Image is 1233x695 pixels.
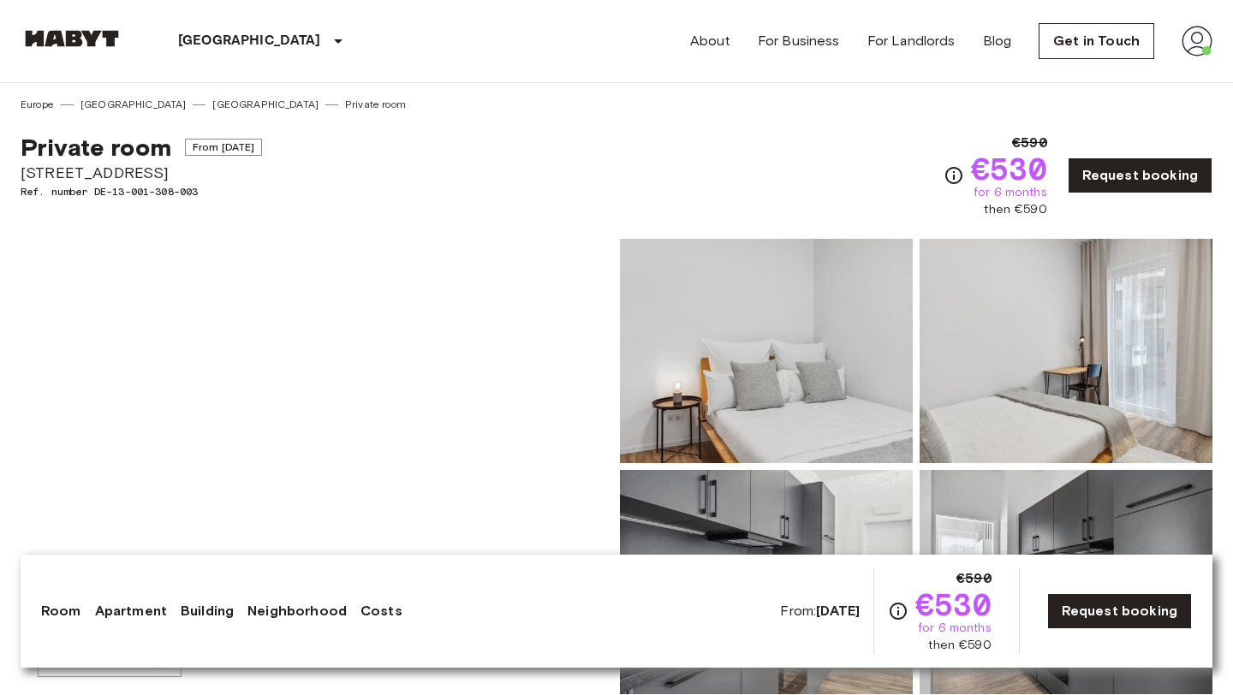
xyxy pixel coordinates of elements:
[21,30,123,47] img: Habyt
[80,97,187,112] a: [GEOGRAPHIC_DATA]
[983,31,1012,51] a: Blog
[816,603,860,619] b: [DATE]
[971,153,1047,184] span: €530
[780,602,860,621] span: From:
[21,133,171,162] span: Private room
[1012,133,1047,153] span: €590
[758,31,840,51] a: For Business
[21,239,613,694] img: Marketing picture of unit DE-13-001-308-003
[690,31,730,51] a: About
[984,201,1046,218] span: then €590
[21,162,262,184] span: [STREET_ADDRESS]
[360,601,402,621] a: Costs
[95,601,167,621] a: Apartment
[956,568,992,589] span: €590
[345,97,406,112] a: Private room
[620,239,913,463] img: Picture of unit DE-13-001-308-003
[41,601,81,621] a: Room
[944,165,964,186] svg: Check cost overview for full price breakdown. Please note that discounts apply to new joiners onl...
[928,637,991,654] span: then €590
[181,601,234,621] a: Building
[21,97,54,112] a: Europe
[888,601,908,621] svg: Check cost overview for full price breakdown. Please note that discounts apply to new joiners onl...
[915,589,992,620] span: €530
[974,184,1047,201] span: for 6 months
[185,139,263,156] span: From [DATE]
[21,184,262,199] span: Ref. number DE-13-001-308-003
[1047,593,1192,629] a: Request booking
[1068,157,1212,193] a: Request booking
[867,31,956,51] a: For Landlords
[247,601,347,621] a: Neighborhood
[1182,26,1212,56] img: avatar
[920,239,1212,463] img: Picture of unit DE-13-001-308-003
[178,31,321,51] p: [GEOGRAPHIC_DATA]
[212,97,319,112] a: [GEOGRAPHIC_DATA]
[918,620,992,637] span: for 6 months
[620,470,913,694] img: Picture of unit DE-13-001-308-003
[920,470,1212,694] img: Picture of unit DE-13-001-308-003
[1039,23,1154,59] a: Get in Touch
